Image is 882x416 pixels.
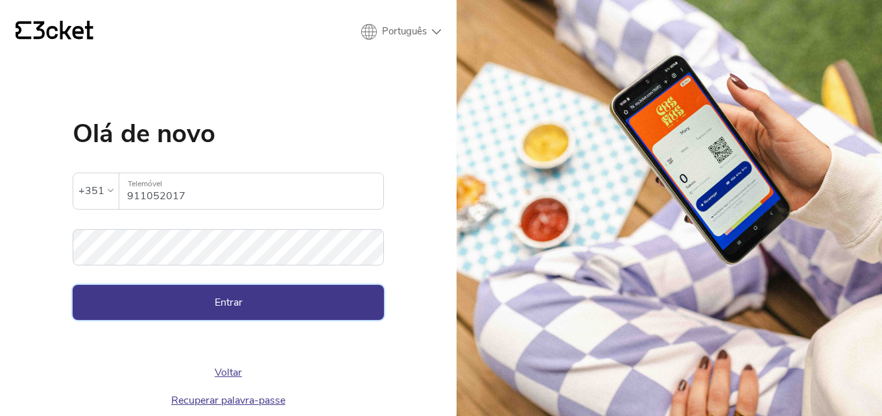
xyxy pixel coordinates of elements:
button: Entrar [73,285,384,320]
input: Telemóvel [127,173,383,209]
a: Recuperar palavra-passe [171,393,285,408]
h1: Olá de novo [73,121,384,147]
label: Palavra-passe [73,229,384,251]
a: {' '} [16,21,93,43]
a: Voltar [215,365,242,380]
label: Telemóvel [119,173,383,195]
g: {' '} [16,21,31,40]
div: +351 [78,181,104,201]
